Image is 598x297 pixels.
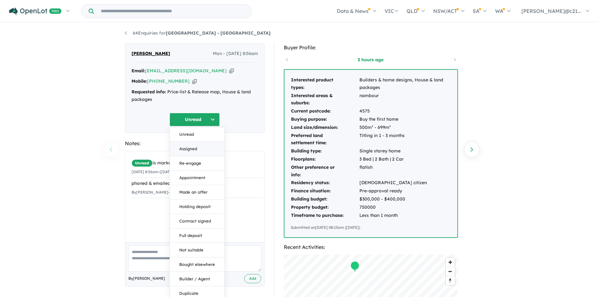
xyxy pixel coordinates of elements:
strong: [GEOGRAPHIC_DATA] - [GEOGRAPHIC_DATA] [166,30,271,36]
td: Preferred land settlement time: [291,132,359,147]
td: 4575 [359,107,451,115]
strong: Requested info: [132,89,166,95]
span: By [PERSON_NAME] [128,275,165,282]
div: phoned & emailed [132,180,263,187]
button: Assigned [170,142,224,156]
td: 3 Bed | 2 Bath | 2 Car [359,155,451,163]
div: Submitted on [DATE] 08:15am ([DATE]) [291,224,451,231]
button: Contract signed [170,214,224,228]
button: Full deposit [170,228,224,243]
span: Mon - [DATE] 8:56am [213,50,258,58]
td: Builders & home designs, House & land packages [359,76,451,92]
button: Holding deposit [170,200,224,214]
img: Openlot PRO Logo White [9,8,62,15]
small: [DATE] 8:56am ([DATE]) [132,169,175,174]
td: Floorplans: [291,155,359,163]
td: 500m² - 699m² [359,124,451,132]
button: Copy [229,68,234,74]
button: Add [244,274,261,283]
button: Builder / Agent [170,272,224,286]
td: $300,000 - $400,000 [359,195,451,203]
button: Made an offer [170,185,224,200]
a: [EMAIL_ADDRESS][DOMAIN_NAME] [145,68,227,74]
div: Notes: [125,139,265,148]
button: Copy [192,78,197,85]
td: Residency status: [291,179,359,187]
td: flatish [359,163,451,179]
td: Finance situation: [291,187,359,195]
span: [PERSON_NAME] [132,50,170,58]
td: Less than 1 month [359,212,451,220]
button: Re-engage [170,156,224,171]
div: Price-list & Release map, House & land packages [132,88,258,103]
td: Land size/dimension: [291,124,359,132]
td: Current postcode: [291,107,359,115]
td: Interested product types: [291,76,359,92]
td: Titling in 1 - 3 months [359,132,451,147]
td: Building budget: [291,195,359,203]
td: nambour [359,92,451,107]
input: Try estate name, suburb, builder or developer [95,4,250,18]
div: Buyer Profile: [284,43,458,52]
td: Timeframe to purchase: [291,212,359,220]
td: 750000 [359,203,451,212]
div: is marked. [132,159,263,167]
button: Reset bearing to north [446,276,455,285]
div: Recent Activities: [284,243,458,251]
td: Building type: [291,147,359,155]
a: 3 hours ago [344,57,397,63]
td: Interested areas & suburbs: [291,92,359,107]
td: Property budget: [291,203,359,212]
td: Other preference or info: [291,163,359,179]
button: Not suitable [170,243,224,257]
strong: Email: [132,68,145,74]
button: Unread [170,127,224,142]
strong: Mobile: [132,78,147,84]
button: Zoom out [446,267,455,276]
small: By [PERSON_NAME] - [DATE] 12:39pm ([DATE]) [132,190,214,195]
td: Single storey home [359,147,451,155]
button: Appointment [170,171,224,185]
button: Bought elsewhere [170,257,224,272]
button: Unread [170,113,220,126]
span: [PERSON_NAME]@c21... [521,8,581,14]
td: Buy the first home [359,115,451,124]
td: Buying purpose: [291,115,359,124]
a: [PHONE_NUMBER] [147,78,190,84]
div: Map marker [350,261,359,272]
td: [DEMOGRAPHIC_DATA] citizen [359,179,451,187]
a: 64Enquiries for[GEOGRAPHIC_DATA] - [GEOGRAPHIC_DATA] [125,30,271,36]
nav: breadcrumb [125,30,473,37]
td: Pre-approval ready [359,187,451,195]
span: Unread [132,159,153,167]
button: Zoom in [446,258,455,267]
